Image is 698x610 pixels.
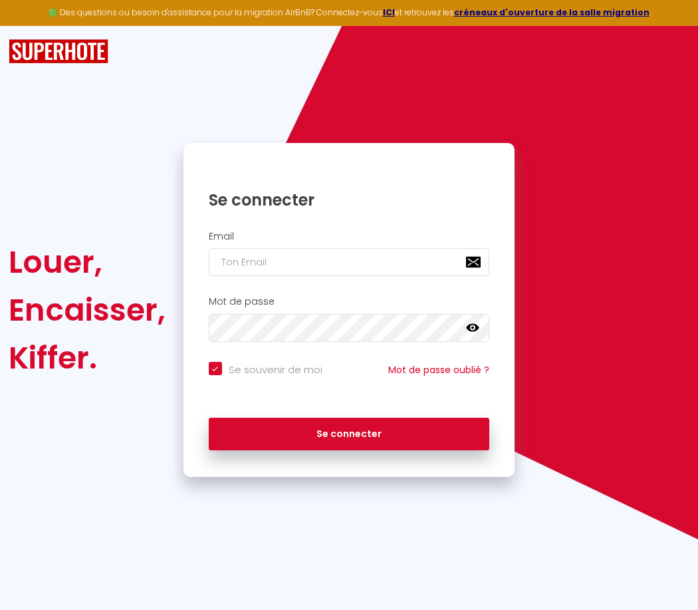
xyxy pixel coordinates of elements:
h1: Se connecter [209,190,490,210]
a: Mot de passe oublié ? [388,363,489,377]
div: Louer, [9,238,166,286]
div: Kiffer. [9,334,166,382]
div: Encaisser, [9,286,166,334]
input: Ton Email [209,248,490,276]
a: créneaux d'ouverture de la salle migration [454,7,649,18]
h2: Email [209,231,490,242]
a: ICI [383,7,395,18]
img: SuperHote logo [9,39,108,64]
h2: Mot de passe [209,296,490,307]
button: Se connecter [209,418,490,451]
